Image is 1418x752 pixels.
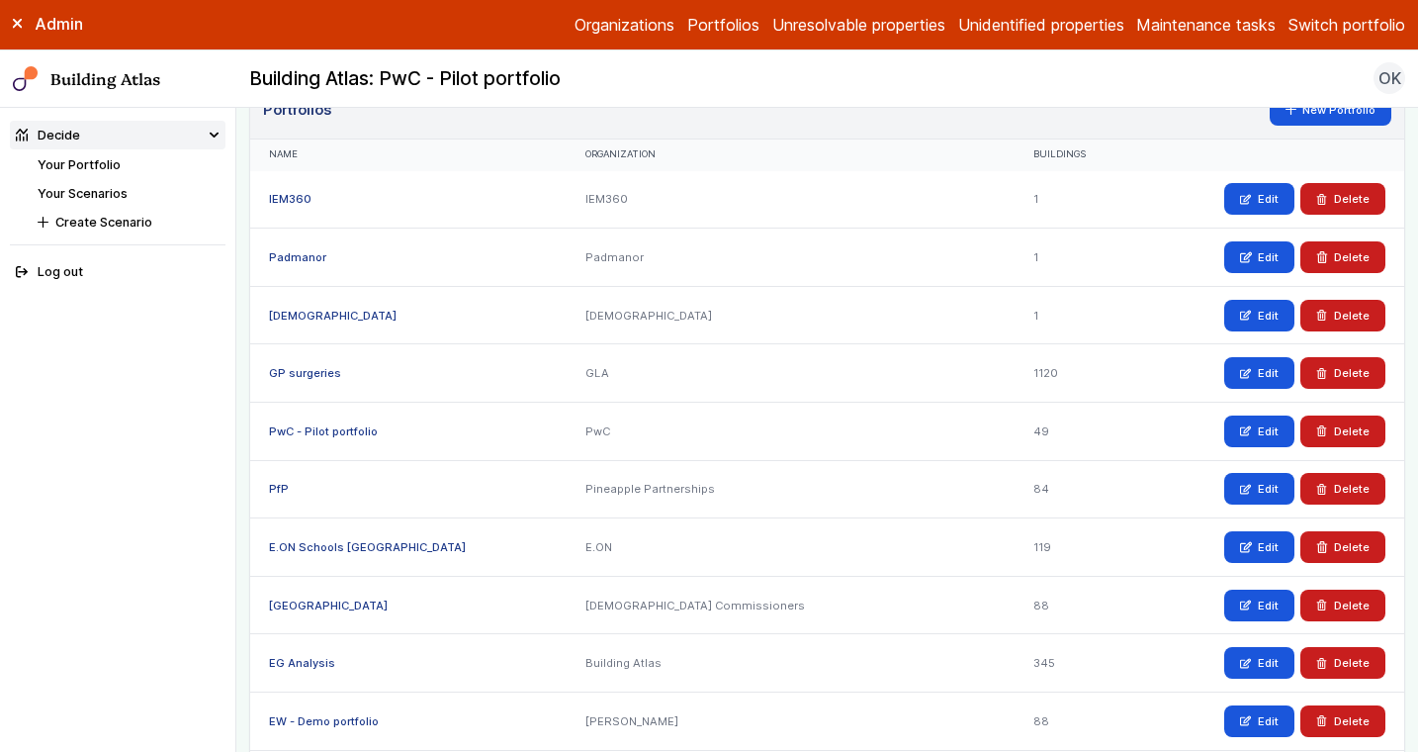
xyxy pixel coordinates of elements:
[263,99,331,121] h3: Portfolios
[1224,183,1294,215] a: Edit
[32,208,225,236] button: Create Scenario
[269,309,397,323] a: [DEMOGRAPHIC_DATA]
[269,482,289,496] a: PfP
[1300,357,1385,389] button: Delete
[1015,344,1136,403] div: 1120
[1300,300,1385,331] button: Delete
[269,148,548,161] div: Name
[1300,705,1385,737] button: Delete
[1300,183,1385,215] button: Delete
[567,692,1015,750] div: [PERSON_NAME]
[1224,300,1294,331] a: Edit
[1270,94,1392,126] a: New Portfolio
[567,460,1015,518] div: Pineapple Partnerships
[1033,148,1117,161] div: Buildings
[269,656,335,670] a: EG Analysis
[1015,634,1136,693] div: 345
[1136,13,1276,37] a: Maintenance tasks
[269,714,379,728] a: EW - Demo portfolio
[269,192,311,206] a: IEM360
[772,13,945,37] a: Unresolvable properties
[1015,229,1136,287] div: 1
[1224,357,1294,389] a: Edit
[269,366,341,380] a: GP surgeries
[269,424,378,438] a: PwC - Pilot portfolio
[1224,705,1294,737] a: Edit
[1300,473,1385,505] button: Delete
[1300,241,1385,273] button: Delete
[1300,647,1385,679] button: Delete
[1224,531,1294,563] a: Edit
[269,540,466,554] a: E.ON Schools [GEOGRAPHIC_DATA]
[1224,416,1294,447] a: Edit
[38,186,128,201] a: Your Scenarios
[1015,692,1136,750] div: 88
[1300,590,1385,621] button: Delete
[1224,473,1294,505] a: Edit
[269,250,326,264] a: Padmanor
[10,258,226,287] button: Log out
[567,518,1015,577] div: E.ON
[1224,590,1294,621] a: Edit
[10,121,226,149] summary: Decide
[16,126,80,144] div: Decide
[687,13,759,37] a: Portfolios
[567,344,1015,403] div: GLA
[567,576,1015,634] div: [DEMOGRAPHIC_DATA] Commissioners
[567,402,1015,460] div: PwC
[249,66,561,92] h2: Building Atlas: PwC - Pilot portfolio
[585,148,995,161] div: Organization
[13,66,39,92] img: main-0bbd2752.svg
[1300,416,1385,447] button: Delete
[1015,286,1136,344] div: 1
[567,229,1015,287] div: Padmanor
[1224,241,1294,273] a: Edit
[567,171,1015,229] div: IEM360
[1015,460,1136,518] div: 84
[575,13,674,37] a: Organizations
[1374,62,1405,94] button: OK
[1015,576,1136,634] div: 88
[1015,518,1136,577] div: 119
[269,599,388,612] a: [GEOGRAPHIC_DATA]
[567,286,1015,344] div: [DEMOGRAPHIC_DATA]
[1015,402,1136,460] div: 49
[1378,66,1401,90] span: OK
[1224,647,1294,679] a: Edit
[1015,171,1136,229] div: 1
[1300,531,1385,563] button: Delete
[567,634,1015,693] div: Building Atlas
[1288,13,1405,37] button: Switch portfolio
[958,13,1124,37] a: Unidentified properties
[38,157,121,172] a: Your Portfolio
